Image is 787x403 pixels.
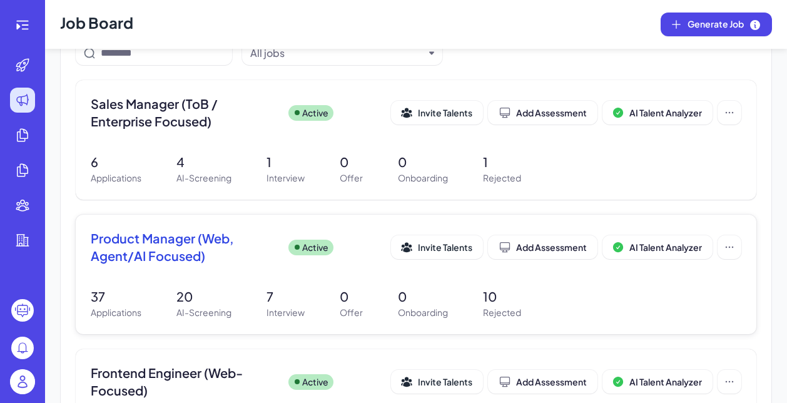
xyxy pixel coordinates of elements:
p: Applications [91,171,141,185]
p: Active [302,241,328,254]
span: Invite Talents [418,107,472,118]
p: Interview [267,306,305,319]
p: Offer [340,306,363,319]
button: Invite Talents [391,235,483,259]
p: 0 [340,287,363,306]
p: 20 [176,287,231,306]
span: Sales Manager (ToB / Enterprise Focused) [91,95,278,130]
span: AI Talent Analyzer [629,242,702,253]
span: Invite Talents [418,242,472,253]
span: Generate Job [688,18,761,31]
button: AI Talent Analyzer [602,101,713,125]
button: AI Talent Analyzer [602,370,713,394]
p: 0 [398,287,448,306]
p: 37 [91,287,141,306]
span: AI Talent Analyzer [629,376,702,387]
span: Invite Talents [418,376,472,387]
span: Frontend Engineer (Web-Focused) [91,364,278,399]
div: Add Assessment [499,241,587,253]
button: Generate Job [661,13,772,36]
div: Add Assessment [499,106,587,119]
p: 10 [483,287,521,306]
div: All jobs [250,46,285,61]
button: Invite Talents [391,370,483,394]
p: Onboarding [398,171,448,185]
button: All jobs [250,46,424,61]
p: AI-Screening [176,306,231,319]
p: Rejected [483,306,521,319]
p: 1 [483,153,521,171]
span: Product Manager (Web, Agent/AI Focused) [91,230,278,265]
button: Add Assessment [488,370,597,394]
span: AI Talent Analyzer [629,107,702,118]
p: 0 [398,153,448,171]
p: Onboarding [398,306,448,319]
button: Add Assessment [488,235,597,259]
img: user_logo.png [10,369,35,394]
p: Active [302,106,328,120]
p: Rejected [483,171,521,185]
p: 1 [267,153,305,171]
button: Add Assessment [488,101,597,125]
button: Invite Talents [391,101,483,125]
p: 4 [176,153,231,171]
p: Interview [267,171,305,185]
p: 6 [91,153,141,171]
p: Applications [91,306,141,319]
p: Offer [340,171,363,185]
p: AI-Screening [176,171,231,185]
button: AI Talent Analyzer [602,235,713,259]
p: 7 [267,287,305,306]
div: Add Assessment [499,375,587,388]
p: Active [302,375,328,389]
p: 0 [340,153,363,171]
